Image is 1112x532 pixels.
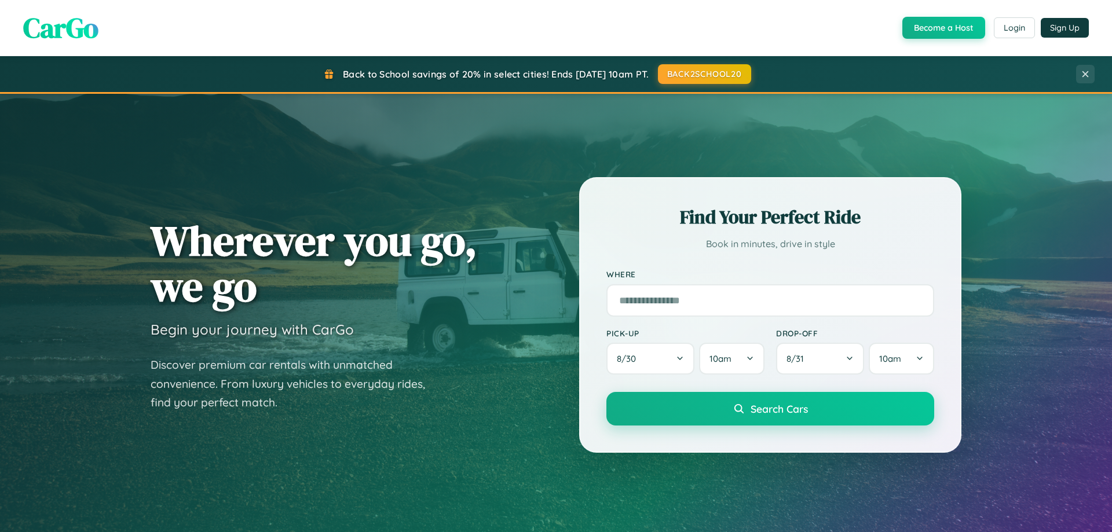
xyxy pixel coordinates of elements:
span: 8 / 30 [617,353,642,364]
button: 8/31 [776,343,864,375]
button: 10am [699,343,765,375]
button: Search Cars [606,392,934,425]
label: Pick-up [606,328,765,338]
button: 8/30 [606,343,694,375]
button: 10am [869,343,934,375]
h1: Wherever you go, we go [151,218,477,309]
span: 8 / 31 [787,353,810,364]
p: Discover premium car rentals with unmatched convenience. From luxury vehicles to everyday rides, ... [151,355,440,412]
h2: Find Your Perfect Ride [606,204,934,230]
label: Where [606,270,934,280]
button: Sign Up [1041,18,1089,38]
button: BACK2SCHOOL20 [658,64,751,84]
label: Drop-off [776,328,934,338]
button: Become a Host [902,17,985,39]
span: CarGo [23,9,98,47]
p: Book in minutes, drive in style [606,236,934,252]
span: 10am [709,353,731,364]
span: 10am [879,353,901,364]
h3: Begin your journey with CarGo [151,321,354,338]
span: Search Cars [751,402,808,415]
span: Back to School savings of 20% in select cities! Ends [DATE] 10am PT. [343,68,649,80]
button: Login [994,17,1035,38]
